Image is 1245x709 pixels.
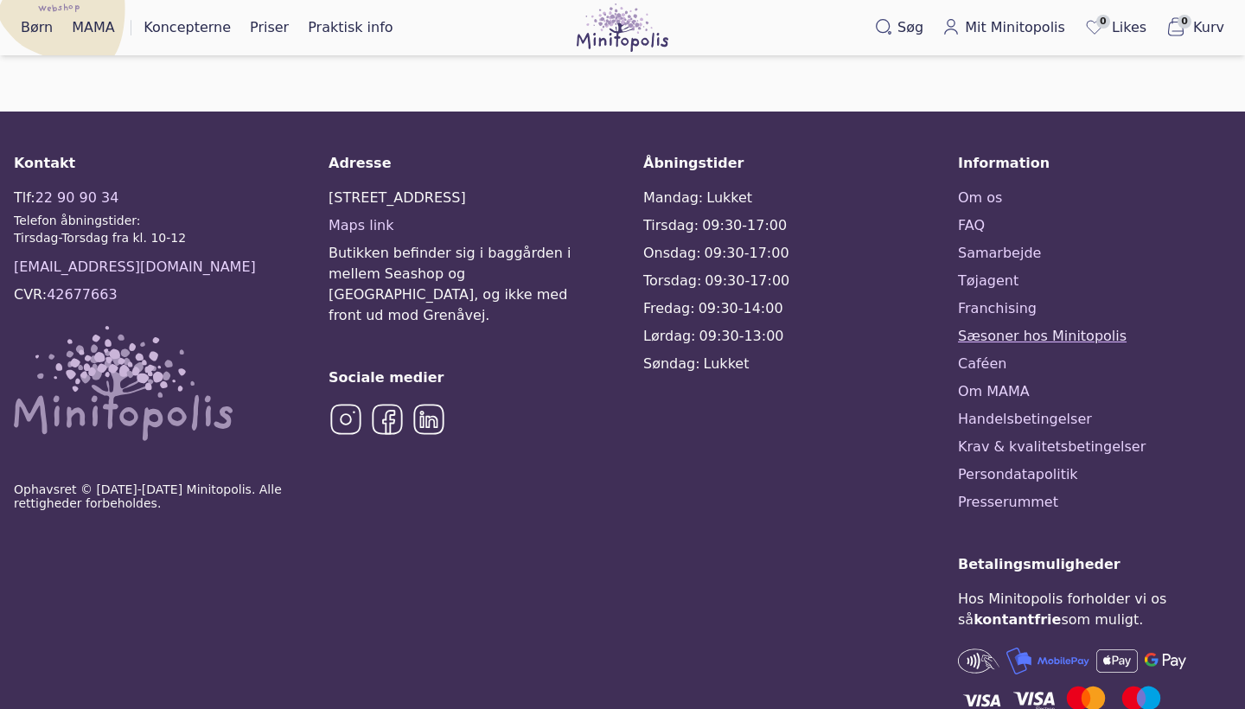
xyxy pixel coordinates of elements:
[958,298,1231,319] a: Franchising
[935,14,1072,42] a: Mit Minitopolis
[958,243,1231,264] a: Samarbejde
[958,354,1231,374] a: Caféen
[1006,648,1089,674] img: Mobile Pay logo
[329,153,602,174] div: Adresse
[1159,13,1231,42] button: 0Kurv
[47,286,117,303] a: 42677663
[868,14,930,42] button: Søg
[643,355,700,372] span: Søndag:
[14,482,287,510] p: Ophavsret © [DATE]-[DATE] Minitopolis. Alle rettigheder forbeholdes.
[1193,17,1224,38] span: Kurv
[704,355,750,372] span: Lukket
[14,153,287,174] div: Kontakt
[1096,648,1138,674] img: Apple Pay logo
[897,17,923,38] span: Søg
[243,14,296,42] a: Priser
[14,257,256,278] a: [EMAIL_ADDRESS][DOMAIN_NAME]
[14,284,118,305] div: CVR:
[958,464,1231,485] a: Persondatapolitik
[699,328,784,344] span: 09:30-13:00
[1112,17,1146,38] span: Likes
[412,402,446,437] img: LinkedIn icon
[958,271,1231,291] a: Tøjagent
[643,328,696,344] span: Lørdag:
[705,272,789,289] span: 09:30-17:00
[958,409,1231,430] a: Handelsbetingelser
[1096,15,1110,29] span: 0
[699,300,783,316] span: 09:30-14:00
[702,217,787,233] span: 09:30-17:00
[329,367,602,388] div: Sociale medier
[643,217,699,233] span: Tirsdag:
[643,153,789,174] div: Åbningstider
[958,215,1231,236] a: FAQ
[958,326,1231,347] a: Sæsoner hos Minitopolis
[958,188,1231,208] a: Om os
[577,3,669,52] img: Minitopolis logo
[329,243,602,326] span: Butikken befinder sig i baggården i mellem Seashop og [GEOGRAPHIC_DATA], og ikke med front ud mod...
[958,492,1231,513] a: Presserummet
[643,189,703,206] span: Mandag:
[14,188,186,208] div: Tlf:
[1178,15,1191,29] span: 0
[329,217,393,233] a: Maps link
[14,14,60,42] a: Børn
[65,14,122,42] a: MAMA
[965,17,1065,38] span: Mit Minitopolis
[14,229,186,246] div: Tirsdag-Torsdag fra kl. 10-12
[1145,648,1186,674] img: Google Pay logo
[974,611,1061,628] span: kontantfrie
[301,14,399,42] a: Praktisk info
[706,189,752,206] span: Lukket
[137,14,238,42] a: Koncepterne
[329,188,602,208] div: [STREET_ADDRESS]
[958,648,999,674] img: Contantless
[958,589,1231,630] div: Hos Minitopolis forholder vi os så som muligt.
[958,554,1231,575] div: Betalingsmuligheder
[958,153,1231,174] div: Information
[1077,13,1153,42] a: 0Likes
[705,245,789,261] span: 09:30-17:00
[35,189,119,206] a: 22 90 90 34
[958,381,1231,402] a: Om MAMA
[643,272,701,289] span: Torsdag:
[643,300,695,316] span: Fredag:
[14,212,186,229] div: Telefon åbningstider:
[329,402,363,437] img: Instagram icon
[14,326,233,441] img: Minitopolis logo
[643,245,701,261] span: Onsdag:
[958,437,1231,457] a: Krav & kvalitetsbetingelser
[370,402,405,437] img: Facebook icon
